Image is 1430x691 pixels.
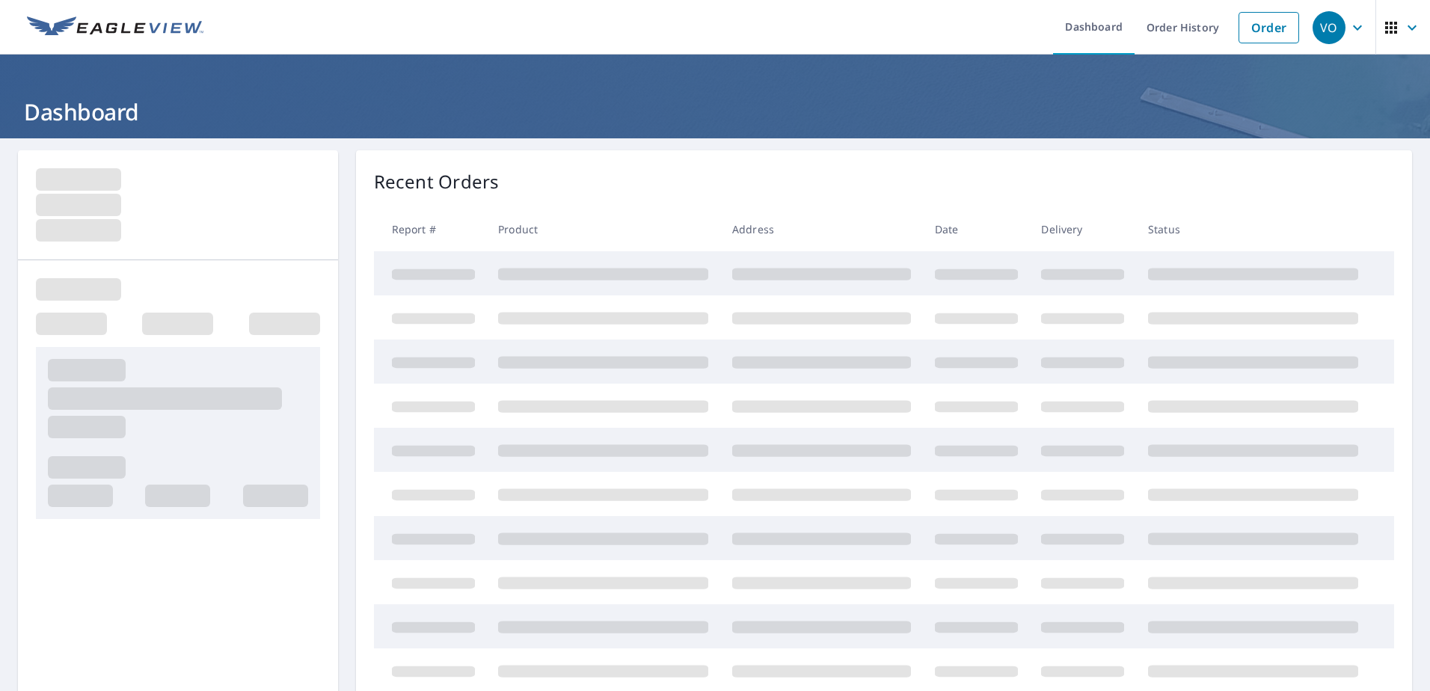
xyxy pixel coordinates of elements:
th: Report # [374,207,487,251]
p: Recent Orders [374,168,500,195]
img: EV Logo [27,16,203,39]
th: Delivery [1029,207,1136,251]
th: Status [1136,207,1370,251]
div: VO [1313,11,1345,44]
a: Order [1239,12,1299,43]
th: Address [720,207,923,251]
th: Date [923,207,1030,251]
th: Product [486,207,720,251]
h1: Dashboard [18,96,1412,127]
